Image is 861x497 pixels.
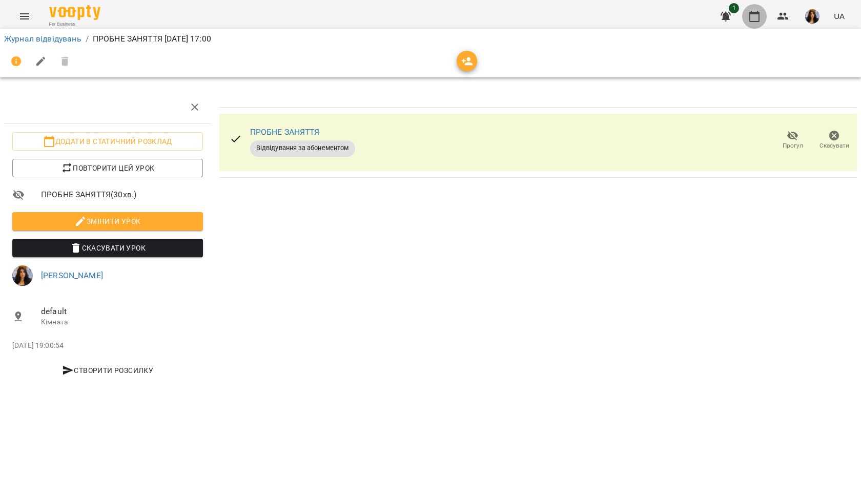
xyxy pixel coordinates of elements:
button: Скасувати [813,126,855,155]
img: 6eca7ffc36745e4d4eef599d114aded9.jpg [805,9,819,24]
li: / [86,33,89,45]
span: Скасувати [819,141,849,150]
a: Журнал відвідувань [4,34,81,44]
span: Змінити урок [20,215,195,227]
span: Додати в статичний розклад [20,135,195,148]
img: 6eca7ffc36745e4d4eef599d114aded9.jpg [12,265,33,286]
button: Створити розсилку [12,361,203,380]
button: Змінити урок [12,212,203,231]
span: default [41,305,203,318]
a: [PERSON_NAME] [41,271,103,280]
button: Повторити цей урок [12,159,203,177]
span: Повторити цей урок [20,162,195,174]
span: For Business [49,21,100,28]
button: UA [830,7,849,26]
button: Прогул [772,126,813,155]
a: ПРОБНЕ ЗАНЯТТЯ [250,127,320,137]
span: Прогул [783,141,803,150]
span: 1 [729,3,739,13]
p: [DATE] 19:00:54 [12,341,203,351]
button: Menu [12,4,37,29]
p: ПРОБНЕ ЗАНЯТТЯ [DATE] 17:00 [93,33,211,45]
nav: breadcrumb [4,33,857,45]
button: Додати в статичний розклад [12,132,203,151]
img: Voopty Logo [49,5,100,20]
span: UA [834,11,845,22]
span: Відвідування за абонементом [250,143,355,153]
button: Скасувати Урок [12,239,203,257]
p: Кімната [41,317,203,327]
span: Скасувати Урок [20,242,195,254]
span: Створити розсилку [16,364,199,377]
span: ПРОБНЕ ЗАНЯТТЯ ( 30 хв. ) [41,189,203,201]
